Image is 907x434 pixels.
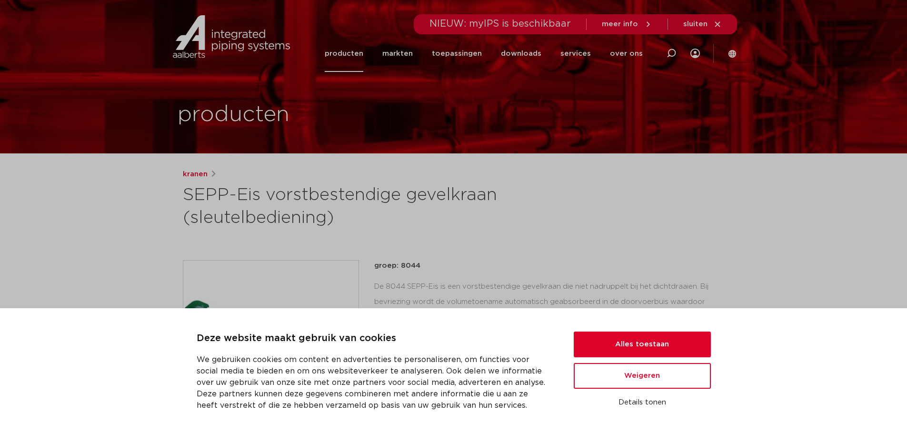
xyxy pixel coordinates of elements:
a: sluiten [683,20,722,29]
p: We gebruiken cookies om content en advertenties te personaliseren, om functies voor social media ... [197,354,551,411]
h1: SEPP-Eis vorstbestendige gevelkraan (sleutelbediening) [183,184,540,230]
a: meer info [602,20,652,29]
h1: producten [178,100,289,130]
a: toepassingen [432,35,482,72]
a: markten [382,35,413,72]
span: sluiten [683,20,708,28]
button: Weigeren [574,363,711,389]
a: kranen [183,169,208,180]
a: producten [325,35,363,72]
nav: Menu [325,35,643,72]
a: downloads [501,35,541,72]
span: meer info [602,20,638,28]
button: Alles toestaan [574,332,711,357]
p: Deze website maakt gebruik van cookies [197,331,551,346]
a: over ons [610,35,643,72]
span: NIEUW: myIPS is beschikbaar [429,19,571,29]
a: services [560,35,591,72]
button: Details tonen [574,394,711,411]
div: De 8044 SEPP-Eis is een vorstbestendige gevelkraan die niet nadruppelt bij het dichtdraaien. Bij ... [374,279,725,374]
p: groep: 8044 [374,260,725,272]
